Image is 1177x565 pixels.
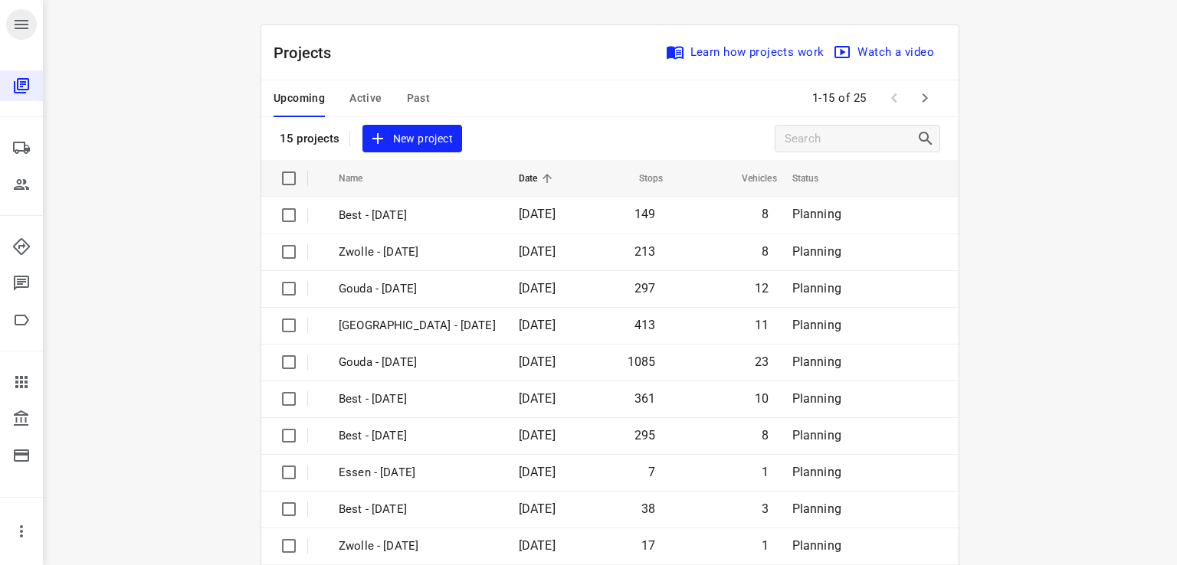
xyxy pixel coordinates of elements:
[519,318,556,332] span: [DATE]
[792,244,841,259] span: Planning
[792,354,841,369] span: Planning
[806,82,873,115] span: 1-15 of 25
[519,538,556,553] span: [DATE]
[339,427,496,445] p: Best - Tuesday
[634,281,656,296] span: 297
[762,465,769,479] span: 1
[339,280,496,298] p: Gouda - Friday
[755,354,769,369] span: 23
[519,354,556,369] span: [DATE]
[792,538,841,553] span: Planning
[519,169,558,188] span: Date
[722,169,777,188] span: Vehicles
[339,390,496,408] p: Best - Thursday
[762,244,769,259] span: 8
[792,169,839,188] span: Status
[755,391,769,406] span: 10
[519,207,556,221] span: [DATE]
[339,354,496,371] p: Gouda - Thursday
[755,318,769,332] span: 11
[792,207,841,221] span: Planning
[339,243,496,261] p: Zwolle - Friday
[916,129,939,148] div: Search
[762,428,769,443] span: 8
[634,318,656,332] span: 413
[755,281,769,296] span: 12
[762,501,769,516] span: 3
[339,207,496,224] p: Best - Friday
[619,169,664,188] span: Stops
[641,538,655,553] span: 17
[792,501,841,516] span: Planning
[910,83,940,113] span: Next Page
[519,391,556,406] span: [DATE]
[762,538,769,553] span: 1
[339,501,496,518] p: Best - Friday
[339,317,496,335] p: Zwolle - Thursday
[519,281,556,296] span: [DATE]
[792,428,841,443] span: Planning
[362,125,462,153] button: New project
[339,169,383,188] span: Name
[634,428,656,443] span: 295
[280,132,340,145] p: 15 projects
[792,281,841,296] span: Planning
[641,501,655,516] span: 38
[274,89,325,108] span: Upcoming
[519,244,556,259] span: [DATE]
[339,464,496,482] p: Essen - Friday
[339,537,496,555] p: Zwolle - Friday
[634,244,656,259] span: 213
[274,41,344,64] p: Projects
[519,465,556,479] span: [DATE]
[879,83,910,113] span: Previous Page
[634,391,656,406] span: 361
[792,465,841,479] span: Planning
[762,207,769,221] span: 8
[519,501,556,516] span: [DATE]
[785,127,916,151] input: Search projects
[792,391,841,406] span: Planning
[634,207,656,221] span: 149
[628,354,656,369] span: 1085
[648,465,655,479] span: 7
[349,89,382,108] span: Active
[407,89,431,108] span: Past
[792,318,841,332] span: Planning
[519,428,556,443] span: [DATE]
[372,129,453,149] span: New project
